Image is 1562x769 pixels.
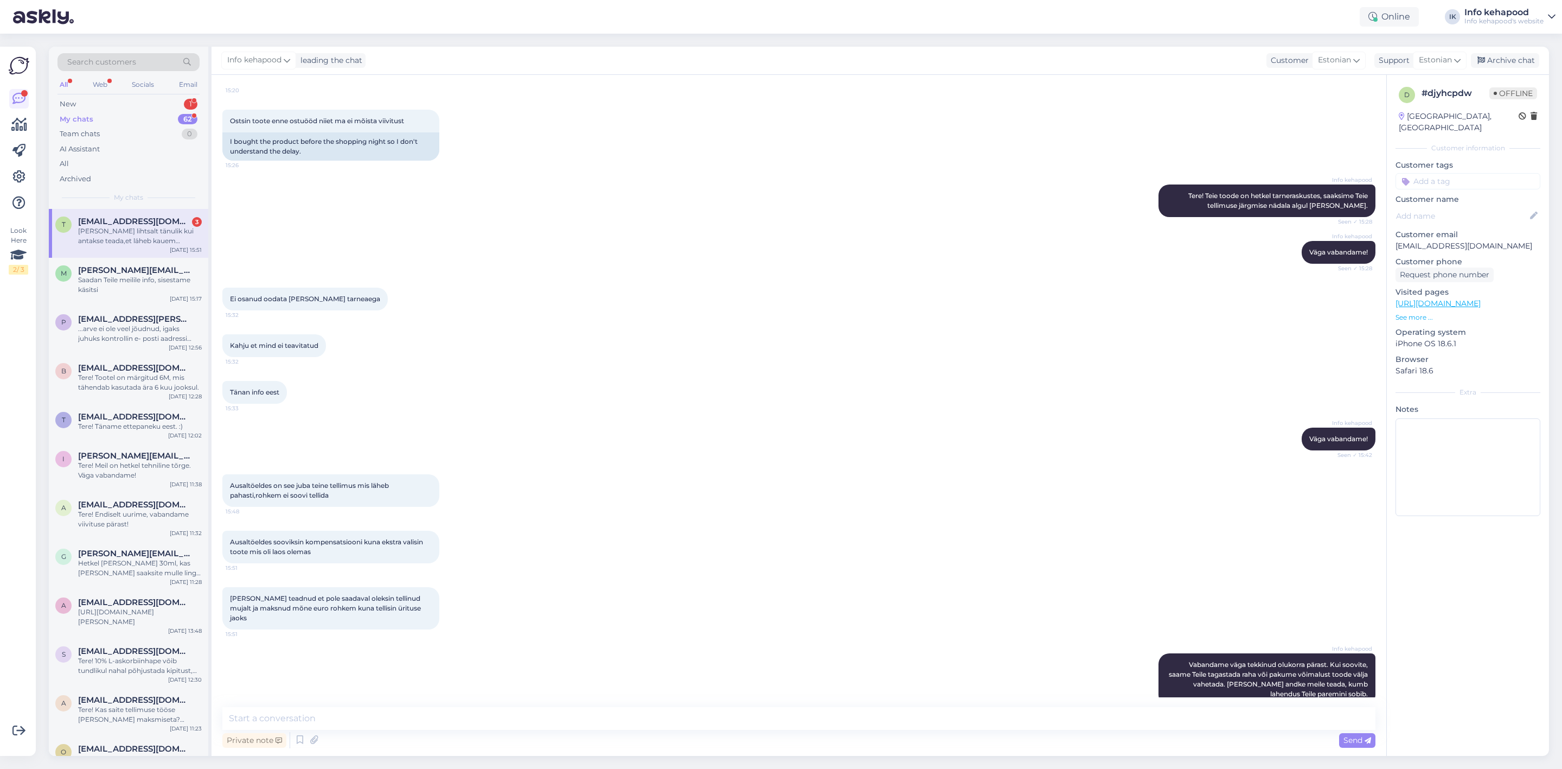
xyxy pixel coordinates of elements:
[78,461,202,480] div: Tere! Meil on hetkel tehniline tõrge. Väga vabandame!
[9,55,29,76] img: Askly Logo
[170,480,202,488] div: [DATE] 11:38
[57,78,70,92] div: All
[9,265,28,275] div: 2 / 3
[1471,53,1539,68] div: Archive chat
[170,295,202,303] div: [DATE] 15:17
[78,558,202,578] div: Hetkel [PERSON_NAME] 30ml, kas [PERSON_NAME] saaksite mulle lingi ka saata. :)
[1331,419,1372,427] span: Info kehapood
[78,695,191,705] span: agneskandroo@gmail.com
[61,318,66,326] span: p
[230,117,404,125] span: Ostsin toote enne ostuööd niiet ma ei mõista viivitust
[1318,54,1351,66] span: Estonian
[1464,8,1555,26] a: Info kehapoodInfo kehapood's website
[1395,387,1540,397] div: Extra
[60,158,69,169] div: All
[1395,160,1540,171] p: Customer tags
[78,510,202,529] div: Tere! Endiselt uurime, vabandame viivituse pärast!
[78,217,191,226] span: taiviko@gmail.com
[1266,55,1309,66] div: Customer
[1395,240,1540,252] p: [EMAIL_ADDRESS][DOMAIN_NAME]
[78,744,191,754] span: oksana_07@ro.ru
[1395,287,1540,298] p: Visited pages
[226,358,266,366] span: 15:32
[78,646,191,656] span: sova26@yandex.com
[62,416,66,424] span: t
[1331,264,1372,272] span: Seen ✓ 15:28
[62,650,66,658] span: s
[1419,54,1452,66] span: Estonian
[226,507,266,516] span: 15:48
[61,367,66,375] span: b
[130,78,156,92] div: Socials
[182,129,197,139] div: 0
[61,699,66,707] span: a
[1395,194,1540,205] p: Customer name
[1331,232,1372,240] span: Info kehapood
[1464,8,1544,17] div: Info kehapood
[226,404,266,412] span: 15:33
[1331,451,1372,459] span: Seen ✓ 15:42
[1445,9,1460,24] div: IK
[1343,735,1371,745] span: Send
[227,54,281,66] span: Info kehapood
[192,217,202,227] div: 3
[169,392,202,401] div: [DATE] 12:28
[1309,435,1368,443] span: Väga vabandame!
[1399,111,1519,134] div: [GEOGRAPHIC_DATA], [GEOGRAPHIC_DATA]
[170,246,202,254] div: [DATE] 15:51
[1331,645,1372,653] span: Info kehapood
[168,627,202,635] div: [DATE] 13:48
[62,220,66,228] span: t
[78,363,191,373] span: batats070563@gmail.com
[226,630,266,638] span: 15:51
[1395,338,1540,349] p: iPhone OS 18.6.1
[168,676,202,684] div: [DATE] 12:30
[226,86,266,94] span: 15:20
[222,132,439,161] div: I bought the product before the shopping night so I don't understand the delay.
[60,99,76,110] div: New
[230,594,422,622] span: [PERSON_NAME] teadnud et pole saadaval oleksin tellinud mujalt ja maksnud mõne euro rohkem kuna t...
[168,431,202,440] div: [DATE] 12:02
[1395,354,1540,365] p: Browser
[78,422,202,431] div: Tere! Täname ettepaneku eest. :)
[1331,218,1372,226] span: Seen ✓ 15:28
[1404,91,1410,99] span: d
[1188,192,1369,209] span: Tere! Teie toode on hetkel tarneraskustes, saaksime Teie tellimuse järgmise nädala algul [PERSON_...
[230,538,425,556] span: Ausaltöeldes sooviksin kompensatsiooni kuna ekstra valisin toote mis oli laos olemas
[1395,404,1540,415] p: Notes
[114,193,143,202] span: My chats
[61,552,66,561] span: g
[60,114,93,125] div: My chats
[170,724,202,733] div: [DATE] 11:23
[184,99,197,110] div: 1
[177,78,200,92] div: Email
[226,311,266,319] span: 15:32
[67,56,136,68] span: Search customers
[1464,17,1544,26] div: Info kehapood's website
[226,161,266,169] span: 15:26
[1422,87,1489,100] div: # djyhcpdw
[178,114,197,125] div: 62
[78,226,202,246] div: [PERSON_NAME] lihtsalt tänulik kui antakse teada,et läheb kauem tarneajaga
[296,55,362,66] div: leading the chat
[1395,229,1540,240] p: Customer email
[1395,268,1494,282] div: Request phone number
[1396,210,1528,222] input: Add name
[9,226,28,275] div: Look Here
[1309,248,1368,256] span: Väga vabandame!
[230,295,380,303] span: Ei osanud oodata [PERSON_NAME] tarneaega
[170,578,202,586] div: [DATE] 11:28
[230,481,390,499] span: Ausaltöeldes on see juba teine tellimus mis läheb pahasti,rohkem ei soovi tellida
[170,529,202,537] div: [DATE] 11:32
[78,598,191,607] span: annelimusto@gmail.com
[1395,365,1540,377] p: Safari 18.6
[1395,256,1540,268] p: Customer phone
[1169,660,1369,698] span: Vabandame väga tekkinud olukorra pärast. Kui soovite, saame Teile tagastada raha või pakume võima...
[1374,55,1410,66] div: Support
[60,174,91,185] div: Archived
[61,601,66,609] span: a
[78,275,202,295] div: Saadan Teile meilile info, sisestame käsitsi
[1331,176,1372,184] span: Info kehapood
[60,144,100,155] div: AI Assistant
[60,129,100,139] div: Team chats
